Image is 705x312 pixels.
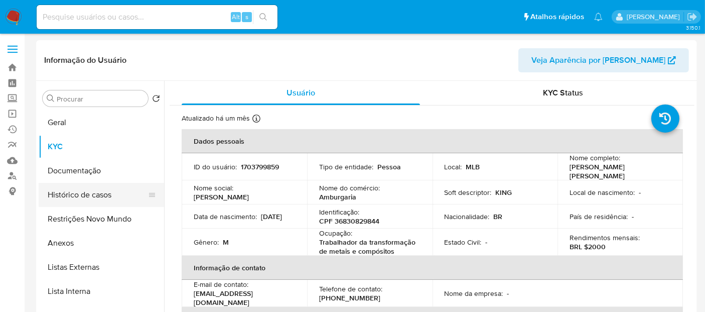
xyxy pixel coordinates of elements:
[639,188,641,197] p: -
[530,12,584,22] span: Atalhos rápidos
[627,12,683,22] p: erico.trevizan@mercadopago.com.br
[319,284,382,293] p: Telefone de contato :
[319,238,416,256] p: Trabalhador da transformação de metais e compósitos
[182,114,250,123] p: Atualizado há um mês
[253,10,273,24] button: search-icon
[39,279,164,303] button: Lista Interna
[518,48,689,72] button: Veja Aparência por [PERSON_NAME]
[232,12,240,22] span: Alt
[543,87,584,98] span: KYC Status
[570,188,635,197] p: Local de nascimento :
[223,238,229,247] p: M
[261,212,282,221] p: [DATE]
[241,162,279,171] p: 1703799859
[319,217,379,226] p: CPF 36830829844
[194,212,257,221] p: Data de nascimento :
[319,192,356,201] p: Amburgaria
[319,183,380,192] p: Nome do comércio :
[245,12,248,22] span: s
[39,207,164,231] button: Restrições Novo Mundo
[496,188,512,197] p: KING
[47,94,55,102] button: Procurar
[44,55,126,65] h1: Informação do Usuário
[445,238,482,247] p: Estado Civil :
[319,207,359,217] p: Identificação :
[570,153,620,162] p: Nome completo :
[182,129,683,153] th: Dados pessoais
[445,212,490,221] p: Nacionalidade :
[152,94,160,106] button: Retornar ao pedido padrão
[194,238,219,247] p: Gênero :
[39,111,164,135] button: Geral
[287,87,315,98] span: Usuário
[319,162,373,171] p: Tipo de entidade :
[37,11,277,24] input: Pesquise usuários ou casos...
[445,289,503,298] p: Nome da empresa :
[466,162,480,171] p: MLB
[632,212,634,221] p: -
[377,162,401,171] p: Pessoa
[445,162,462,171] p: Local :
[687,12,697,22] a: Sair
[531,48,665,72] span: Veja Aparência por [PERSON_NAME]
[570,212,628,221] p: País de residência :
[39,255,164,279] button: Listas Externas
[39,183,156,207] button: Histórico de casos
[319,229,352,238] p: Ocupação :
[39,159,164,183] button: Documentação
[570,233,640,242] p: Rendimentos mensais :
[182,256,683,280] th: Informação de contato
[194,289,291,307] p: [EMAIL_ADDRESS][DOMAIN_NAME]
[570,242,606,251] p: BRL $2000
[494,212,503,221] p: BR
[194,280,248,289] p: E-mail de contato :
[570,162,667,180] p: [PERSON_NAME] [PERSON_NAME]
[39,135,164,159] button: KYC
[507,289,509,298] p: -
[194,162,237,171] p: ID do usuário :
[319,293,380,302] p: [PHONE_NUMBER]
[57,94,144,103] input: Procurar
[194,183,233,192] p: Nome social :
[594,13,603,21] a: Notificações
[194,192,249,201] p: [PERSON_NAME]
[486,238,488,247] p: -
[39,231,164,255] button: Anexos
[445,188,492,197] p: Soft descriptor :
